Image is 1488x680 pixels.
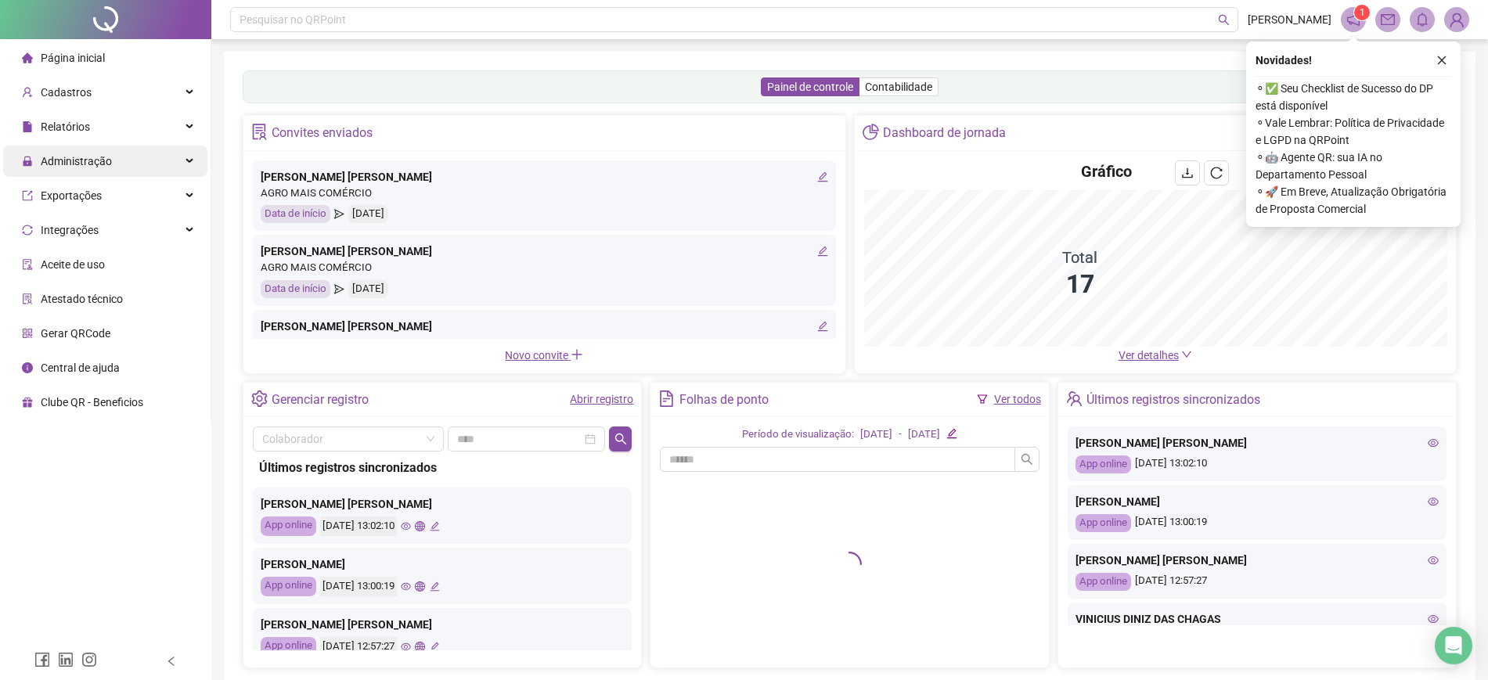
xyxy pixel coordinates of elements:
div: Últimos registros sincronizados [259,458,625,477]
div: App online [261,637,316,657]
div: Convites enviados [272,120,373,146]
div: App online [1075,573,1131,591]
div: App online [1075,455,1131,473]
span: edit [430,642,440,652]
div: [DATE] [860,426,892,443]
span: search [1021,453,1033,466]
span: notification [1346,13,1360,27]
span: 1 [1360,7,1365,18]
span: loading [836,550,863,577]
span: team [1066,390,1083,407]
div: [PERSON_NAME] [PERSON_NAME] [261,495,624,513]
span: global [415,581,425,592]
div: App online [261,516,316,536]
span: linkedin [58,652,74,667]
div: [DATE] [348,205,388,223]
span: left [166,656,177,667]
span: search [1218,14,1230,26]
span: instagram [81,652,97,667]
div: [PERSON_NAME] [PERSON_NAME] [261,168,828,185]
span: plus [571,348,583,361]
span: Relatórios [41,121,90,133]
span: eye [401,581,411,592]
span: ⚬ ✅ Seu Checklist de Sucesso do DP está disponível [1256,80,1451,114]
div: [DATE] 12:57:27 [320,637,397,657]
span: send [334,205,344,223]
div: [PERSON_NAME] [1075,493,1439,510]
div: [PERSON_NAME] [PERSON_NAME] [1075,434,1439,452]
div: [DATE] [908,426,940,443]
span: Aceite de uso [41,258,105,271]
div: [PERSON_NAME] [261,556,624,573]
span: edit [817,321,828,332]
span: Cadastros [41,86,92,99]
span: lock [22,156,33,167]
a: Ver detalhes down [1119,349,1192,362]
div: Open Intercom Messenger [1435,627,1472,664]
span: file [22,121,33,132]
span: Ver detalhes [1119,349,1179,362]
div: App online [261,577,316,596]
span: solution [22,293,33,304]
span: gift [22,397,33,408]
span: setting [251,390,268,407]
span: Integrações [41,224,99,236]
span: eye [401,642,411,652]
span: qrcode [22,328,33,339]
span: info-circle [22,362,33,373]
span: eye [1428,555,1439,566]
span: Gerar QRCode [41,327,110,340]
span: eye [1428,496,1439,507]
span: edit [817,246,828,257]
div: VINICIUS DINIZ DAS CHAGAS [1075,610,1439,628]
span: export [22,190,33,201]
div: [DATE] [348,280,388,298]
span: ⚬ 🤖 Agente QR: sua IA no Departamento Pessoal [1256,149,1451,183]
span: home [22,52,33,63]
span: Administração [41,155,112,167]
span: Novo convite [505,349,583,362]
span: Exportações [41,189,102,202]
div: AGRO MAIS COMÉRCIO [261,185,828,202]
span: [PERSON_NAME] [1248,11,1331,28]
div: Data de início [261,205,330,223]
span: down [1181,349,1192,360]
span: Painel de controle [767,81,853,93]
div: AGRO MAIS COMÉRCIO [261,260,828,276]
span: sync [22,225,33,236]
div: [PERSON_NAME] [PERSON_NAME] [261,243,828,260]
span: reload [1210,167,1223,179]
span: filter [977,394,988,405]
div: [DATE] 13:02:10 [1075,455,1439,473]
span: ⚬ 🚀 Em Breve, Atualização Obrigatória de Proposta Comercial [1256,183,1451,218]
span: search [614,433,627,445]
div: [PERSON_NAME] [PERSON_NAME] [261,318,828,335]
img: 69465 [1445,8,1468,31]
span: eye [1428,613,1439,624]
span: Contabilidade [865,81,932,93]
span: Clube QR - Beneficios [41,396,143,408]
span: file-text [658,390,675,407]
div: Gerenciar registro [272,387,369,413]
div: Folhas de ponto [679,387,769,413]
div: App online [1075,514,1131,532]
span: edit [430,581,440,592]
span: user-add [22,87,33,98]
span: eye [1428,437,1439,448]
span: Atestado técnico [41,293,123,305]
span: pie-chart [863,124,879,140]
a: Ver todos [994,393,1041,405]
span: close [1436,55,1447,66]
div: Últimos registros sincronizados [1086,387,1260,413]
span: download [1181,167,1194,179]
span: global [415,521,425,531]
span: bell [1415,13,1429,27]
div: [DATE] 13:00:19 [1075,514,1439,532]
span: edit [817,171,828,182]
div: AGROMAIS APOIO [261,335,828,351]
sup: 1 [1354,5,1370,20]
span: edit [430,521,440,531]
div: [DATE] 13:00:19 [320,577,397,596]
span: mail [1381,13,1395,27]
div: [DATE] 12:57:27 [1075,573,1439,591]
